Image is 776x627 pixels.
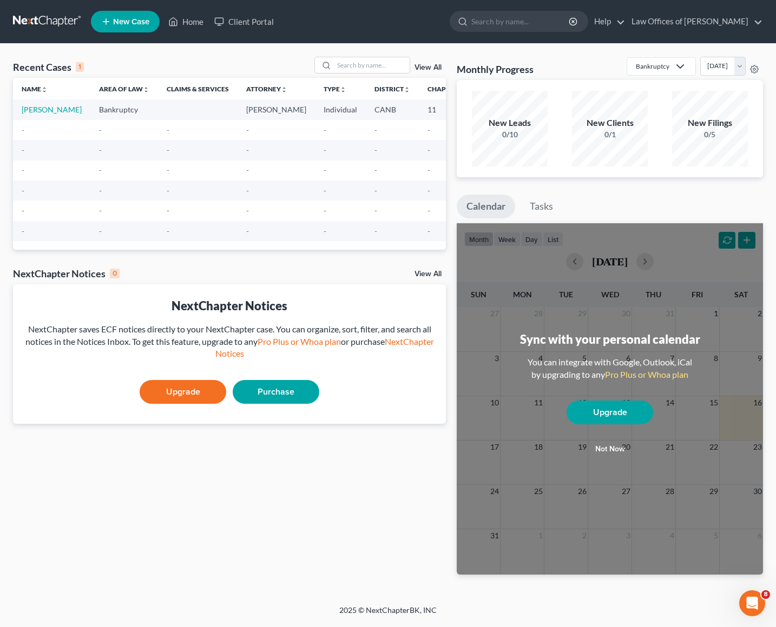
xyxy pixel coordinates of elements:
a: Law Offices of [PERSON_NAME] [626,12,762,31]
a: Upgrade [140,380,226,404]
span: - [374,186,377,195]
th: Claims & Services [158,78,238,99]
span: - [99,206,102,215]
iframe: Intercom live chat [739,590,765,616]
td: [PERSON_NAME] [238,99,315,119]
span: - [167,186,169,195]
span: - [167,145,169,155]
div: NextChapter Notices [13,267,120,280]
div: Sync with your personal calendar [520,331,700,348]
span: - [428,226,430,236]
span: - [246,145,249,155]
a: Help [589,12,625,31]
span: - [324,125,326,135]
i: unfold_more [340,86,346,93]
button: Not now [567,438,653,460]
a: Calendar [457,195,515,218]
span: - [374,206,377,215]
span: New Case [113,18,149,26]
a: NextChapter Notices [215,336,434,359]
span: - [99,186,102,195]
div: New Filings [672,117,748,129]
div: Recent Cases [13,61,84,74]
span: - [246,165,249,175]
span: - [99,145,102,155]
a: Area of Lawunfold_more [99,85,149,93]
span: - [246,125,249,135]
a: Chapterunfold_more [428,85,464,93]
a: [PERSON_NAME] [22,105,82,114]
a: Client Portal [209,12,279,31]
span: - [99,226,102,236]
div: 0/5 [672,129,748,140]
a: Pro Plus or Whoa plan [605,369,688,379]
span: 8 [761,590,770,599]
span: - [22,206,24,215]
span: - [246,186,249,195]
div: NextChapter saves ECF notices directly to your NextChapter case. You can organize, sort, filter, ... [22,323,437,361]
span: - [99,125,102,135]
div: New Clients [572,117,648,129]
div: New Leads [472,117,548,129]
span: - [167,226,169,236]
span: - [167,125,169,135]
span: - [22,125,24,135]
a: Upgrade [567,401,653,424]
a: Home [163,12,209,31]
a: Tasks [520,195,563,218]
span: - [324,165,326,175]
span: - [324,145,326,155]
a: Purchase [233,380,319,404]
span: - [22,226,24,236]
div: NextChapter Notices [22,297,437,314]
span: - [22,145,24,155]
div: You can integrate with Google, Outlook, iCal by upgrading to any [523,356,696,381]
span: - [428,206,430,215]
span: - [374,145,377,155]
a: Pro Plus or Whoa plan [258,336,341,346]
span: - [167,165,169,175]
td: Bankruptcy [90,99,158,119]
i: unfold_more [404,86,410,93]
i: unfold_more [143,86,149,93]
h3: Monthly Progress [457,63,534,76]
span: - [324,226,326,236]
div: 2025 © NextChapterBK, INC [80,605,696,624]
span: - [428,125,430,135]
div: 0 [110,269,120,278]
a: Typeunfold_more [324,85,346,93]
div: 1 [76,62,84,72]
i: unfold_more [281,86,287,93]
span: - [374,125,377,135]
a: View All [415,64,442,71]
a: Districtunfold_more [374,85,410,93]
span: - [22,186,24,195]
td: Individual [315,99,366,119]
span: - [246,226,249,236]
a: Nameunfold_more [22,85,48,93]
td: CANB [366,99,419,119]
span: - [374,226,377,236]
a: Attorneyunfold_more [246,85,287,93]
input: Search by name... [471,11,570,31]
span: - [374,165,377,175]
span: - [428,145,430,155]
div: Bankruptcy [636,62,669,71]
input: Search by name... [334,57,410,73]
span: - [428,165,430,175]
span: - [22,165,24,175]
span: - [428,186,430,195]
span: - [324,186,326,195]
span: - [246,206,249,215]
a: View All [415,270,442,278]
div: 0/1 [572,129,648,140]
div: 0/10 [472,129,548,140]
span: - [167,206,169,215]
span: - [324,206,326,215]
span: - [99,165,102,175]
td: 11 [419,99,473,119]
i: unfold_more [41,86,48,93]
